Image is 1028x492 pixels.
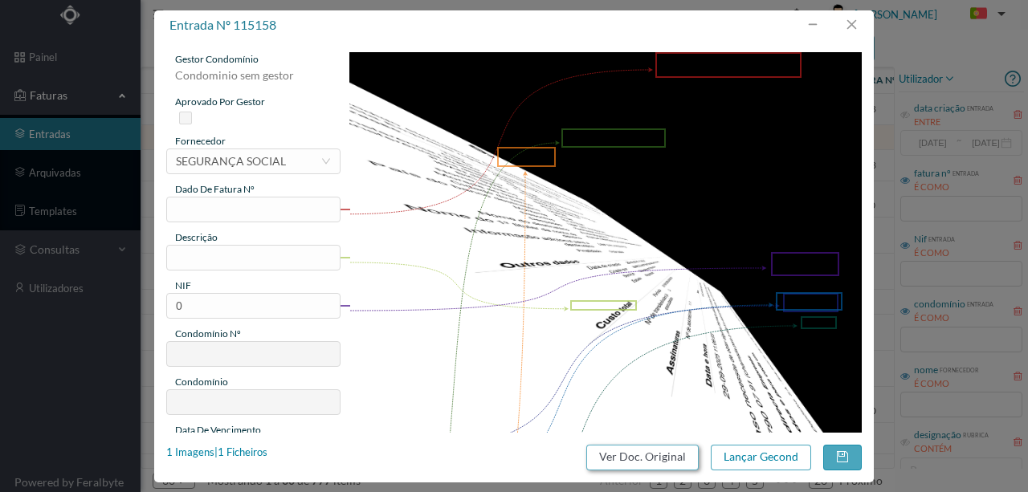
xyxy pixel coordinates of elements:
[321,157,331,166] i: icon: down
[169,17,276,32] span: entrada nº 115158
[175,376,228,388] span: condomínio
[175,279,191,291] span: NIF
[175,231,218,243] span: descrição
[166,67,341,95] div: Condominio sem gestor
[957,2,1012,27] button: PT
[175,96,265,108] span: aprovado por gestor
[166,445,267,461] div: 1 Imagens | 1 Ficheiros
[176,149,286,173] div: SEGURANÇA SOCIAL
[711,445,811,470] button: Lançar Gecond
[586,445,699,470] button: Ver Doc. Original
[175,135,226,147] span: fornecedor
[175,53,259,65] span: gestor condomínio
[175,183,255,195] span: dado de fatura nº
[175,327,241,340] span: condomínio nº
[175,424,261,436] span: data de vencimento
